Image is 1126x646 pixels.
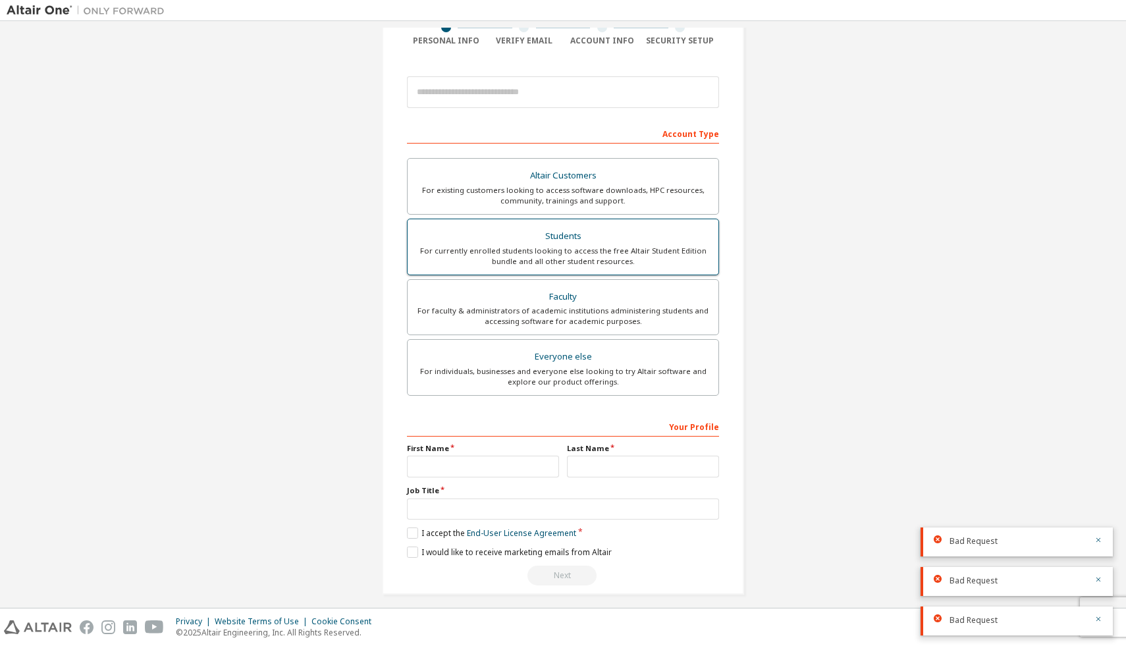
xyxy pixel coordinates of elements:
img: facebook.svg [80,620,94,634]
div: Students [416,227,710,246]
div: Account Info [563,36,641,46]
div: For existing customers looking to access software downloads, HPC resources, community, trainings ... [416,185,710,206]
img: linkedin.svg [123,620,137,634]
div: Personal Info [407,36,485,46]
div: Account Type [407,122,719,144]
div: Privacy [176,616,215,627]
div: Your Profile [407,416,719,437]
label: First Name [407,443,559,454]
div: Faculty [416,288,710,306]
div: Everyone else [416,348,710,366]
div: Verify Email [485,36,564,46]
div: Cookie Consent [311,616,379,627]
label: I would like to receive marketing emails from Altair [407,547,612,558]
p: © 2025 Altair Engineering, Inc. All Rights Reserved. [176,627,379,638]
label: I accept the [407,527,576,539]
img: instagram.svg [101,620,115,634]
div: Security Setup [641,36,720,46]
div: Read and acccept EULA to continue [407,566,719,585]
div: For currently enrolled students looking to access the free Altair Student Edition bundle and all ... [416,246,710,267]
div: Website Terms of Use [215,616,311,627]
label: Last Name [567,443,719,454]
a: End-User License Agreement [467,527,576,539]
img: youtube.svg [145,620,164,634]
label: Job Title [407,485,719,496]
div: For faculty & administrators of academic institutions administering students and accessing softwa... [416,306,710,327]
img: altair_logo.svg [4,620,72,634]
span: Bad Request [950,615,998,626]
span: Bad Request [950,576,998,586]
span: Bad Request [950,536,998,547]
div: Altair Customers [416,167,710,185]
div: For individuals, businesses and everyone else looking to try Altair software and explore our prod... [416,366,710,387]
img: Altair One [7,4,171,17]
